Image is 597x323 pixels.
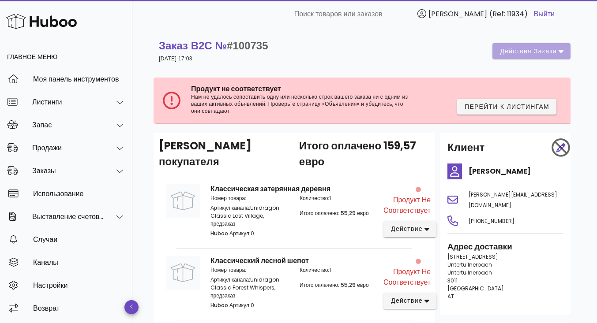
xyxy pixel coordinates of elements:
font: Адрес доставки [447,241,512,252]
font: Нам не удалось сопоставить одну или несколько строк вашего заказа ни с одним из ваших активных об... [191,93,408,115]
img: Логотип Huboo [6,12,77,31]
font: Заказы [32,166,56,176]
font: 0 [251,230,254,237]
font: действие [391,224,423,233]
font: Использование [33,189,83,199]
font: Huboo Артикул: [210,230,251,237]
font: Классический лесной шепот [210,256,309,266]
font: Артикул канала: [210,204,250,212]
button: действие [383,293,436,309]
button: действие [383,221,436,237]
font: Случаи [33,234,57,245]
font: Номер товара: [210,266,246,274]
a: Выйти [534,9,555,19]
font: #100735 [227,40,268,52]
font: Главное меню [7,52,57,61]
font: Итого оплачено: 55,29 евро [300,209,369,217]
font: Перейти к листингам [465,102,549,111]
font: Продукт не соответствует [191,84,281,94]
button: Перейти к листингам [457,99,556,115]
font: [PHONE_NUMBER] [469,217,514,225]
font: Моя панель инструментов [33,74,119,84]
img: Изображение продукта [166,184,200,218]
font: 1 [329,194,331,202]
font: Итого оплачено: 55,29 евро [300,281,369,289]
font: [GEOGRAPHIC_DATA] [447,285,504,292]
font: 0 [251,301,254,309]
font: Продажи [32,143,62,153]
font: 3011 [447,277,458,284]
font: [STREET_ADDRESS] [447,253,498,260]
font: [PERSON_NAME][EMAIL_ADDRESS][DOMAIN_NAME] [469,191,557,209]
font: Untertullnerbach [447,261,492,268]
font: [DATE] 17:03 [159,56,192,62]
font: Возврат [33,303,60,313]
font: Количество: [300,194,329,202]
font: Заказ B2C № [159,40,227,52]
font: 1 [329,266,331,274]
font: Количество: [300,266,329,274]
font: Настройки [33,280,68,290]
font: Unidragon Classic Forest Whispers, предзаказ [210,276,279,299]
font: Huboo Артикул: [210,301,251,309]
font: Артикул канала: [210,276,250,283]
font: Клиент [447,140,484,155]
font: Листинги [32,97,62,107]
font: Untertullnerbach [447,269,492,276]
font: Продукт не соответствует [383,195,431,215]
font: [PERSON_NAME] покупателя [159,138,252,169]
font: Запас [32,120,52,130]
font: Итого оплачено 159,57 евро [299,138,416,169]
font: AT [447,293,454,300]
font: [PERSON_NAME] [428,9,487,19]
font: Каналы [33,257,58,267]
font: Продукт не соответствует [383,267,431,287]
font: Номер товара: [210,194,246,202]
font: действие [391,296,423,305]
font: [PERSON_NAME] [469,166,531,176]
font: Классическая затерянная деревня [210,184,330,194]
font: Unidragon Classic Lost Village, предзаказ [210,204,279,227]
img: Изображение продукта [166,256,200,290]
font: (Ref: 11934) [489,9,528,19]
font: Выставление счетов и платежи [32,212,134,222]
